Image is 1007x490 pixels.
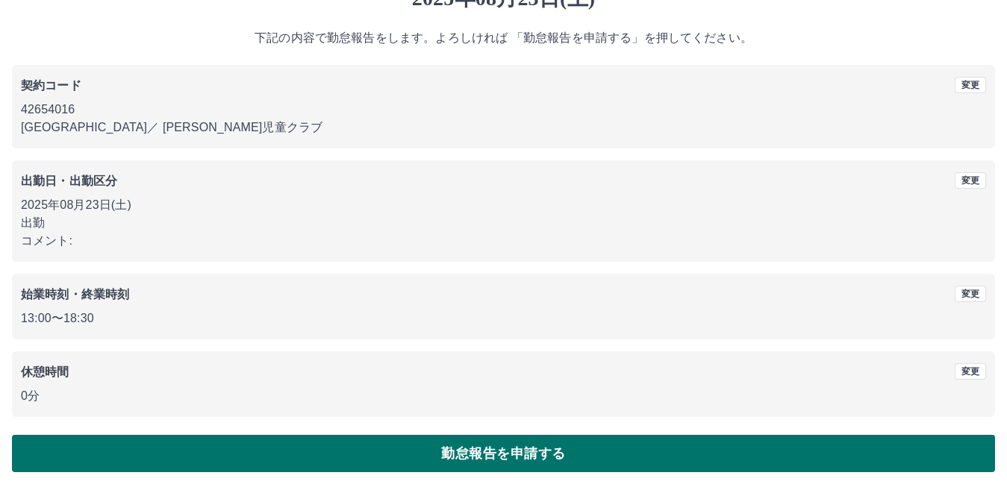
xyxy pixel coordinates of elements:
[21,310,986,327] p: 13:00 〜 18:30
[12,29,995,47] p: 下記の内容で勤怠報告をします。よろしければ 「勤怠報告を申請する」を押してください。
[955,286,986,302] button: 変更
[12,435,995,472] button: 勤怠報告を申請する
[21,101,986,119] p: 42654016
[21,79,81,92] b: 契約コード
[955,172,986,189] button: 変更
[21,365,69,378] b: 休憩時間
[955,363,986,380] button: 変更
[21,288,129,301] b: 始業時刻・終業時刻
[21,214,986,232] p: 出勤
[21,387,986,405] p: 0分
[21,232,986,250] p: コメント:
[955,77,986,93] button: 変更
[21,196,986,214] p: 2025年08月23日(土)
[21,175,117,187] b: 出勤日・出勤区分
[21,119,986,136] p: [GEOGRAPHIC_DATA] ／ [PERSON_NAME]児童クラブ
